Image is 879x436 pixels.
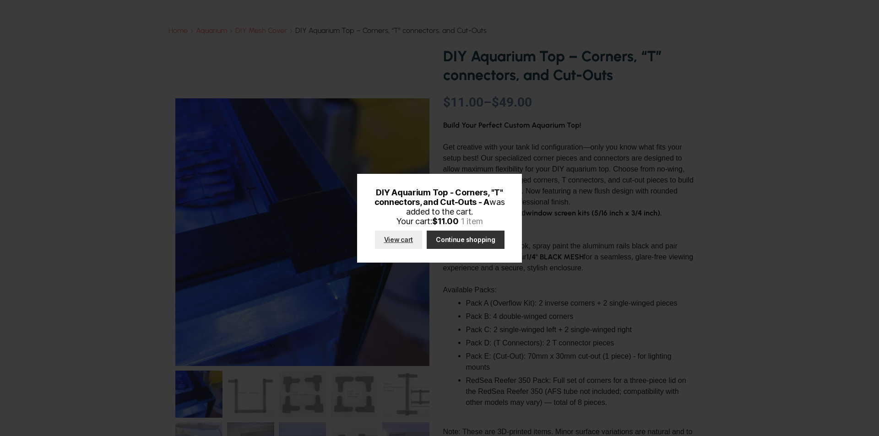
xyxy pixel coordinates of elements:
[432,216,438,226] span: $
[374,188,503,207] span: DIY Aquarium Top - Corners, "T" connectors, and Cut-Outs - A
[432,216,458,226] span: 11.00
[461,216,483,226] span: 1 item
[427,231,504,249] a: Continue shopping
[371,188,508,216] div: was added to the cart.
[371,216,508,226] div: Your cart:
[375,231,423,249] a: View cart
